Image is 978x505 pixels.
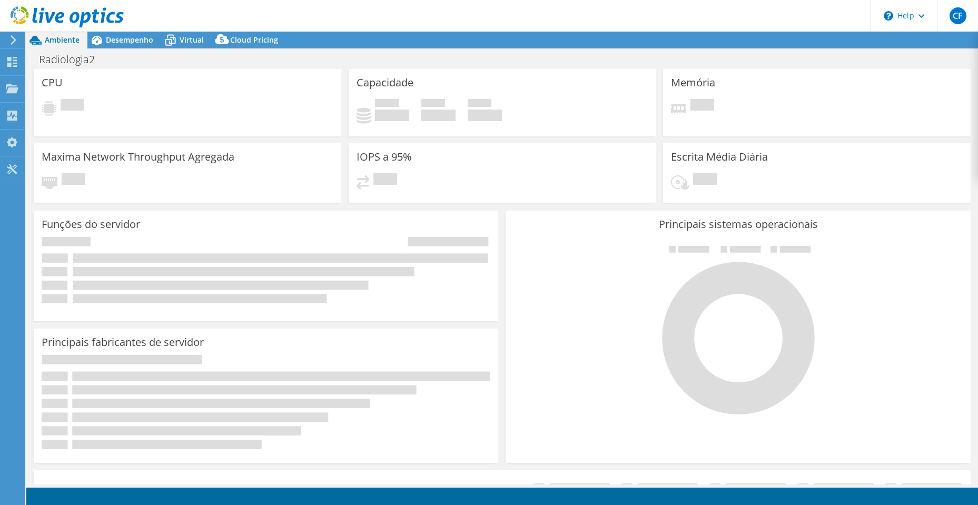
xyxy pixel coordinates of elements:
[513,219,962,230] h3: Principais sistemas operacionais
[45,35,80,45] span: Ambiente
[468,99,491,110] span: Total
[62,173,85,187] span: Pendente
[421,110,456,121] h4: 0 GiB
[373,173,397,187] span: Pendente
[42,219,140,230] h3: Funções do servidor
[34,54,111,65] h1: Radiologia2
[693,173,717,187] span: Pendente
[950,7,966,24] span: CF
[61,99,84,113] span: Pendente
[180,35,204,45] span: Virtual
[357,151,412,163] h3: IOPS a 95%
[884,11,893,21] svg: \n
[671,151,768,163] h3: Escrita Média Diária
[106,35,153,45] span: Desempenho
[468,110,502,121] h4: 0 GiB
[42,151,234,163] h3: Maxima Network Throughput Agregada
[375,110,409,121] h4: 0 GiB
[357,77,413,88] h3: Capacidade
[690,99,714,113] span: Pendente
[375,99,399,110] span: Usado
[671,77,715,88] h3: Memória
[230,35,278,45] span: Cloud Pricing
[421,99,445,110] span: Disponível
[42,336,204,348] h3: Principais fabricantes de servidor
[42,77,63,88] h3: CPU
